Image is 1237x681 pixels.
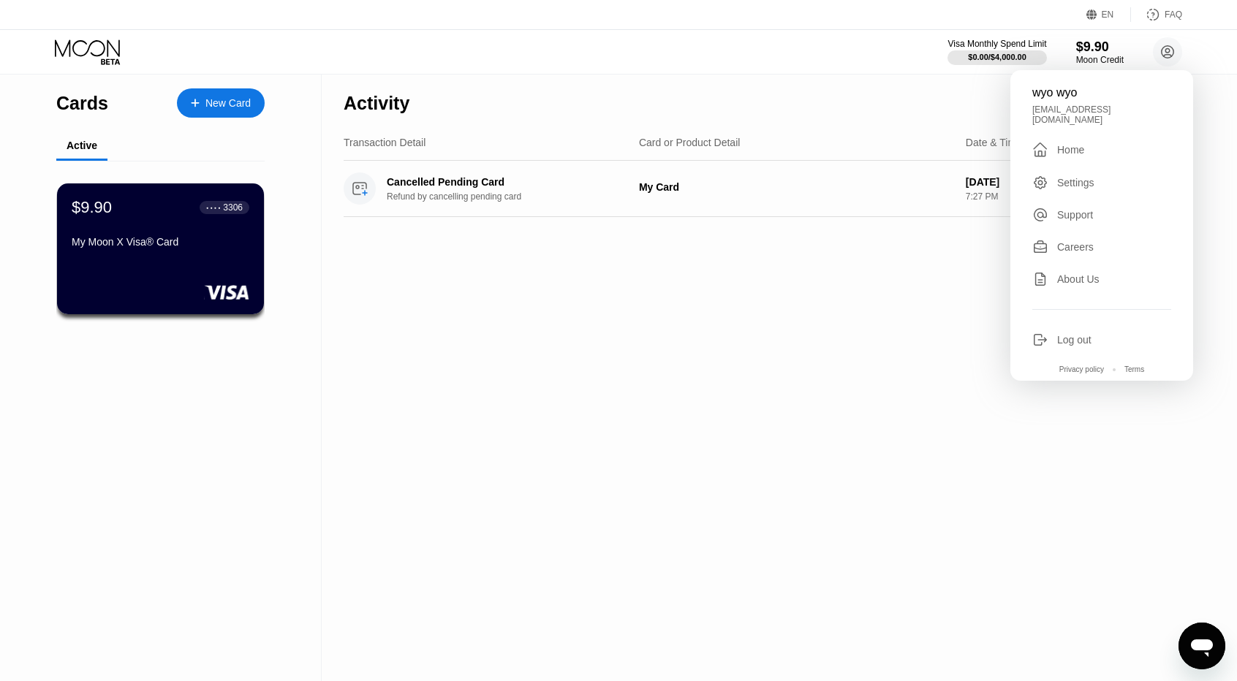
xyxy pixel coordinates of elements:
[966,137,1022,148] div: Date & Time
[1131,7,1182,22] div: FAQ
[1076,39,1124,55] div: $9.90
[1057,144,1084,156] div: Home
[1032,175,1171,191] div: Settings
[1059,365,1104,373] div: Privacy policy
[639,181,954,193] div: My Card
[1057,241,1094,253] div: Careers
[344,137,425,148] div: Transaction Detail
[1057,177,1094,189] div: Settings
[344,161,1182,217] div: Cancelled Pending CardRefund by cancelling pending cardMy Card[DATE]7:27 PM$9.90
[1165,9,1182,20] div: FAQ
[387,176,624,188] div: Cancelled Pending Card
[1057,334,1092,346] div: Log out
[1032,104,1171,125] div: [EMAIL_ADDRESS][DOMAIN_NAME]
[67,140,97,151] div: Active
[1124,365,1144,373] div: Terms
[1032,141,1171,159] div: Home
[344,93,409,114] div: Activity
[639,137,741,148] div: Card or Product Detail
[966,176,1092,188] div: [DATE]
[1086,7,1131,22] div: EN
[947,39,1046,65] div: Visa Monthly Spend Limit$0.00/$4,000.00
[947,39,1046,49] div: Visa Monthly Spend Limit
[966,191,1092,202] div: 7:27 PM
[1102,9,1114,20] div: EN
[206,205,221,210] div: ● ● ● ●
[1076,55,1124,65] div: Moon Credit
[57,183,264,314] div: $9.90● ● ● ●3306My Moon X Visa® Card
[205,97,251,110] div: New Card
[1057,273,1100,285] div: About Us
[1032,207,1171,223] div: Support
[1057,209,1093,221] div: Support
[1032,271,1171,287] div: About Us
[72,236,249,248] div: My Moon X Visa® Card
[968,53,1026,61] div: $0.00 / $4,000.00
[72,198,112,217] div: $9.90
[387,191,642,202] div: Refund by cancelling pending card
[177,88,265,118] div: New Card
[1032,332,1171,348] div: Log out
[1076,39,1124,65] div: $9.90Moon Credit
[1032,141,1048,159] div: 
[1179,623,1225,669] iframe: Button to launch messaging window
[1032,239,1171,255] div: Careers
[1032,86,1171,99] div: wyo wyo
[223,202,243,213] div: 3306
[56,93,108,114] div: Cards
